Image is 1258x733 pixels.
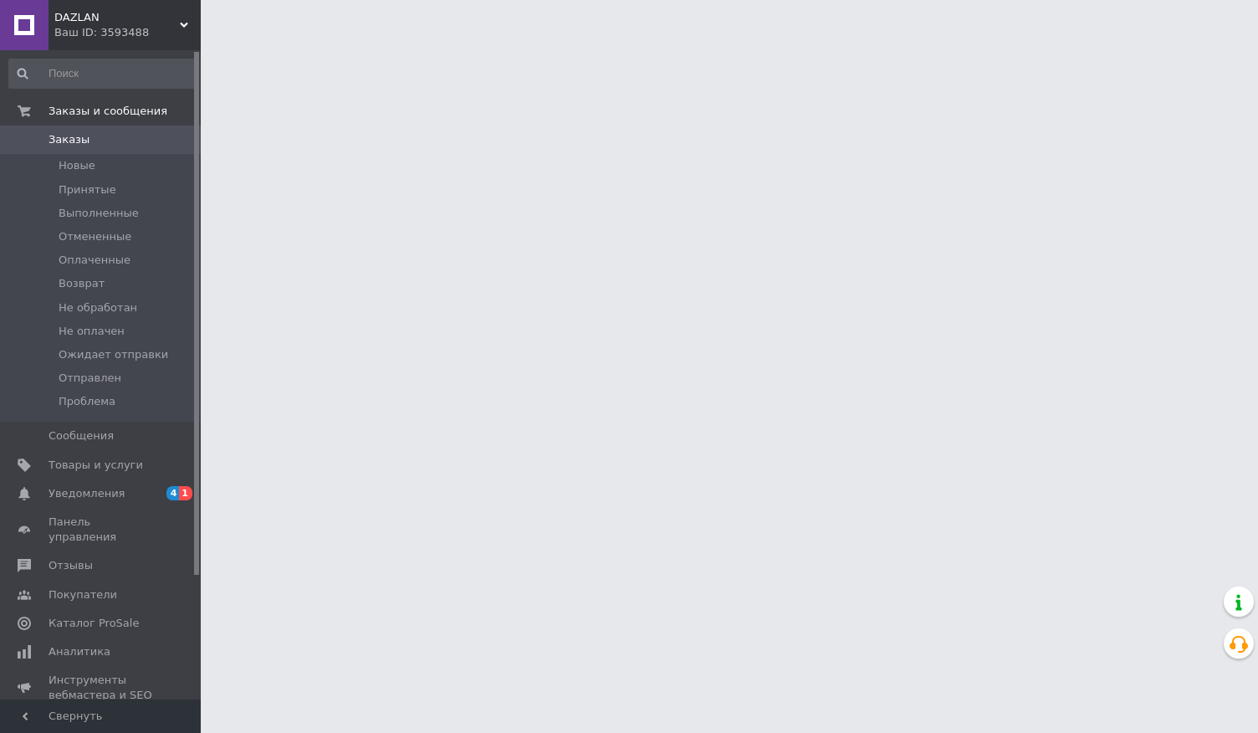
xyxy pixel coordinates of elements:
[59,371,121,386] span: Отправлен
[49,428,114,443] span: Сообщения
[59,276,105,291] span: Возврат
[49,104,167,119] span: Заказы и сообщения
[49,673,155,703] span: Инструменты вебмастера и SEO
[54,25,201,40] div: Ваш ID: 3593488
[49,587,117,602] span: Покупатели
[49,132,89,147] span: Заказы
[8,59,197,89] input: Поиск
[59,206,139,221] span: Выполненные
[54,10,180,25] span: DAZLAN
[59,300,137,315] span: Не обработан
[59,182,116,197] span: Принятые
[49,486,125,501] span: Уведомления
[179,486,192,500] span: 1
[49,558,93,573] span: Отзывы
[59,394,115,409] span: Проблема
[49,616,139,631] span: Каталог ProSale
[49,458,143,473] span: Товары и услуги
[49,644,110,659] span: Аналитика
[59,158,95,173] span: Новые
[59,324,125,339] span: Не оплачен
[59,229,131,244] span: Отмененные
[59,347,168,362] span: Ожидает отправки
[49,515,155,545] span: Панель управления
[59,253,130,268] span: Оплаченные
[166,486,180,500] span: 4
